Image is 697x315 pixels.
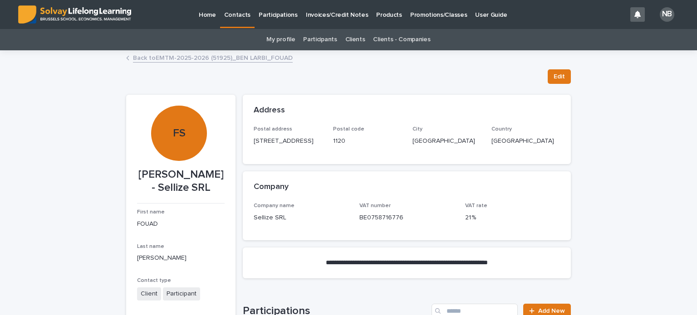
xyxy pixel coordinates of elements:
[254,126,292,132] span: Postal address
[660,7,674,22] div: NB
[133,52,293,63] a: Back toEMTM-2025-2026 (51925)_BEN LARBI_FOUAD
[359,213,454,223] p: BE0758716776
[163,287,200,300] span: Participant
[373,29,430,50] a: Clients - Companies
[137,168,225,194] p: [PERSON_NAME] - Sellize SRL
[548,69,571,84] button: Edit
[412,126,422,132] span: City
[137,287,161,300] span: Client
[137,278,171,283] span: Contact type
[254,213,348,223] p: Sellize SRL
[303,29,337,50] a: Participants
[254,106,285,116] h2: Address
[538,308,565,314] span: Add New
[137,209,165,215] span: First name
[491,126,512,132] span: Country
[254,136,322,146] p: [STREET_ADDRESS]
[554,72,565,81] span: Edit
[151,71,206,140] div: FS
[18,5,131,24] img: ED0IkcNQHGZZMpCVrDht
[266,29,295,50] a: My profile
[465,203,487,208] span: VAT rate
[345,29,365,50] a: Clients
[491,136,560,146] p: [GEOGRAPHIC_DATA]
[412,136,481,146] p: [GEOGRAPHIC_DATA]
[137,219,225,229] p: FOUAD
[465,213,560,223] p: 21 %
[137,244,164,249] span: Last name
[254,182,289,192] h2: Company
[333,126,364,132] span: Postal code
[359,203,391,208] span: VAT number
[137,253,225,263] p: [PERSON_NAME]
[333,136,402,146] p: 1120
[254,203,295,208] span: Company name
